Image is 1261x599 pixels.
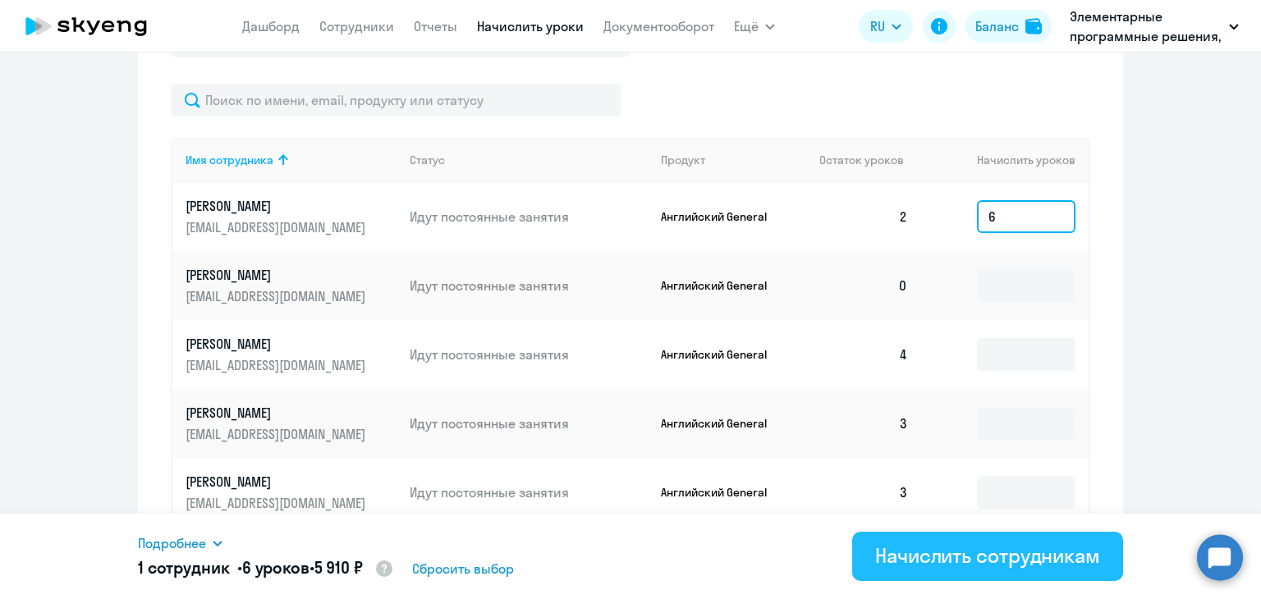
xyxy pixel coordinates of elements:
[186,335,369,353] p: [PERSON_NAME]
[186,335,397,374] a: [PERSON_NAME][EMAIL_ADDRESS][DOMAIN_NAME]
[875,542,1100,569] div: Начислить сотрудникам
[1070,7,1222,46] p: Элементарные программные решения, ЭЛЕМЕНТАРНЫЕ ПРОГРАММНЫЕ РЕШЕНИЯ, ООО
[138,556,394,581] h5: 1 сотрудник • •
[661,278,784,293] p: Английский General
[242,18,300,34] a: Дашборд
[186,197,397,236] a: [PERSON_NAME][EMAIL_ADDRESS][DOMAIN_NAME]
[734,10,775,43] button: Ещё
[410,153,445,167] div: Статус
[921,138,1089,182] th: Начислить уроков
[410,414,648,432] p: Идут постоянные занятия
[870,16,885,36] span: RU
[410,153,648,167] div: Статус
[661,153,705,167] div: Продукт
[806,320,921,389] td: 4
[661,485,784,500] p: Английский General
[477,18,584,34] a: Начислить уроки
[806,458,921,527] td: 3
[410,345,648,364] p: Идут постоянные занятия
[186,494,369,512] p: [EMAIL_ADDRESS][DOMAIN_NAME]
[171,84,621,117] input: Поиск по имени, email, продукту или статусу
[806,182,921,251] td: 2
[603,18,714,34] a: Документооборот
[138,533,206,553] span: Подробнее
[852,532,1123,581] button: Начислить сотрудникам
[965,10,1052,43] button: Балансbalance
[186,197,369,215] p: [PERSON_NAME]
[410,208,648,226] p: Идут постоянные занятия
[186,473,369,491] p: [PERSON_NAME]
[410,277,648,295] p: Идут постоянные занятия
[414,18,457,34] a: Отчеты
[186,404,397,443] a: [PERSON_NAME][EMAIL_ADDRESS][DOMAIN_NAME]
[186,287,369,305] p: [EMAIL_ADDRESS][DOMAIN_NAME]
[661,209,784,224] p: Английский General
[412,559,514,578] span: Сбросить выбор
[661,416,784,431] p: Английский General
[186,218,369,236] p: [EMAIL_ADDRESS][DOMAIN_NAME]
[975,16,1019,36] div: Баланс
[661,347,784,362] p: Английский General
[661,153,807,167] div: Продукт
[242,557,310,578] span: 6 уроков
[859,10,913,43] button: RU
[734,16,759,36] span: Ещё
[314,557,363,578] span: 5 910 ₽
[819,153,921,167] div: Остаток уроков
[186,473,397,512] a: [PERSON_NAME][EMAIL_ADDRESS][DOMAIN_NAME]
[186,153,397,167] div: Имя сотрудника
[819,153,904,167] span: Остаток уроков
[186,266,397,305] a: [PERSON_NAME][EMAIL_ADDRESS][DOMAIN_NAME]
[1062,7,1247,46] button: Элементарные программные решения, ЭЛЕМЕНТАРНЫЕ ПРОГРАММНЫЕ РЕШЕНИЯ, ООО
[186,404,369,422] p: [PERSON_NAME]
[186,266,369,284] p: [PERSON_NAME]
[186,153,273,167] div: Имя сотрудника
[319,18,394,34] a: Сотрудники
[1025,18,1042,34] img: balance
[806,251,921,320] td: 0
[186,356,369,374] p: [EMAIL_ADDRESS][DOMAIN_NAME]
[806,389,921,458] td: 3
[410,483,648,501] p: Идут постоянные занятия
[186,425,369,443] p: [EMAIL_ADDRESS][DOMAIN_NAME]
